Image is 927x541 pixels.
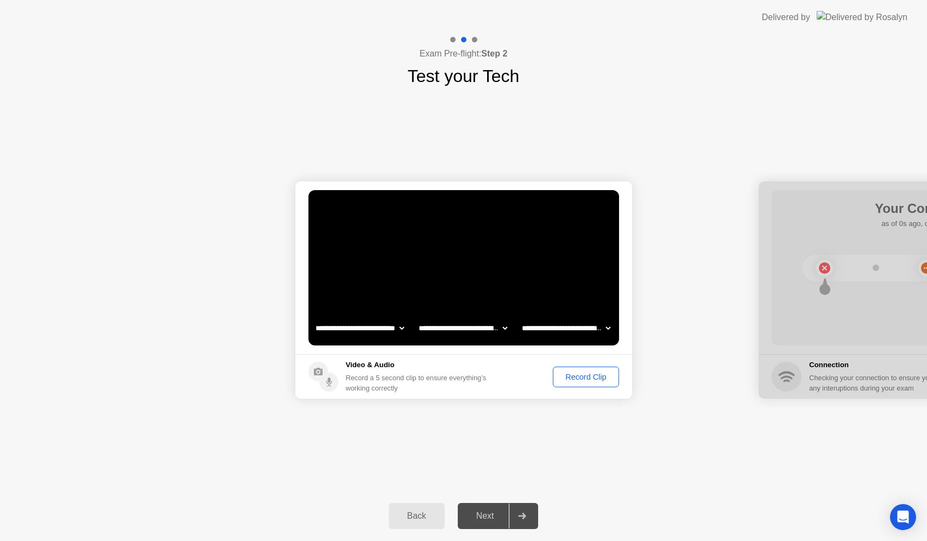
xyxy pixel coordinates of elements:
[346,360,491,370] h5: Video & Audio
[762,11,810,24] div: Delivered by
[553,367,619,387] button: Record Clip
[346,373,491,393] div: Record a 5 second clip to ensure everything’s working correctly
[420,47,508,60] h4: Exam Pre-flight:
[817,11,907,23] img: Delivered by Rosalyn
[520,317,613,339] select: Available microphones
[458,503,539,529] button: Next
[557,373,615,381] div: Record Clip
[389,503,445,529] button: Back
[408,63,520,89] h1: Test your Tech
[481,49,507,58] b: Step 2
[461,511,509,521] div: Next
[392,511,442,521] div: Back
[417,317,509,339] select: Available speakers
[313,317,406,339] select: Available cameras
[890,504,916,530] div: Open Intercom Messenger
